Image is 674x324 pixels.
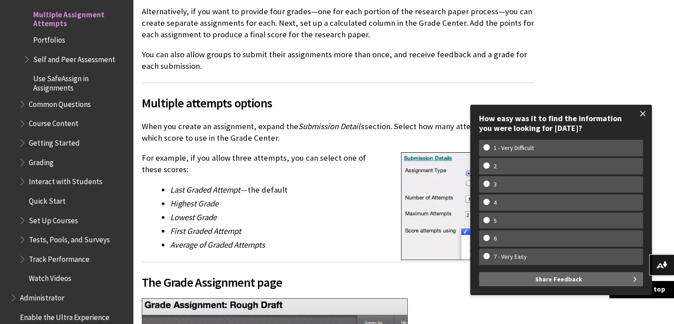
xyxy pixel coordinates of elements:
[142,94,534,112] span: Multiple attempts options
[29,213,78,225] span: Set Up Courses
[170,212,217,222] span: Lowest Grade
[33,52,115,64] span: Self and Peer Assessment
[483,235,507,242] w-span: 6
[170,226,241,236] span: First Graded Attempt
[298,121,364,131] span: Submission Details
[142,49,534,72] p: You can also allow groups to submit their assignments more than once, and receive feedback and a ...
[29,174,102,186] span: Interact with Students
[170,185,247,195] span: Last Graded Attempt—
[479,114,643,133] div: How easy was it to find the information you were looking for [DATE]?
[483,253,537,261] w-span: 7 - Very Easy
[170,198,218,209] span: Highest Grade
[29,135,80,147] span: Getting Started
[29,194,66,205] span: Quick Start
[29,271,71,283] span: Watch Videos
[29,97,91,109] span: Common Questions
[170,240,265,250] span: Average of Graded Attempts
[535,272,582,286] span: Share Feedback
[29,116,78,128] span: Course Content
[170,184,534,196] li: the default
[20,290,64,302] span: Administrator
[142,273,383,292] span: The Grade Assignment page
[483,181,507,188] w-span: 3
[20,310,109,322] span: Enable the Ultra Experience
[29,155,54,167] span: Grading
[142,6,534,41] p: Alternatively, if you want to provide four grades—one for each portion of the research paper proc...
[483,162,507,170] w-span: 2
[33,7,127,28] span: Multiple Assignment Attempts
[142,121,534,144] p: When you create an assignment, expand the section. Select how many attempts to allow and which sc...
[142,152,534,175] p: For example, if you allow three attempts, you can select one of these scores:
[33,71,127,92] span: Use SafeAssign in Assignments
[29,252,90,264] span: Track Performance
[483,144,544,152] w-span: 1 - Very Difficult
[29,232,110,244] span: Tests, Pools, and Surveys
[483,217,507,225] w-span: 5
[479,272,643,286] button: Share Feedback
[33,32,65,44] span: Portfolios
[483,199,507,206] w-span: 4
